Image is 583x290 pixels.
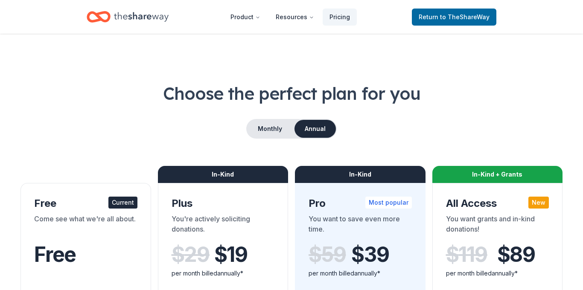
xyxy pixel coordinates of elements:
a: Home [87,7,169,27]
div: In-Kind + Grants [432,166,563,183]
div: You want to save even more time. [309,214,412,238]
a: Pricing [323,9,357,26]
span: $ 39 [351,243,389,267]
div: per month billed annually* [446,268,549,278]
div: You're actively soliciting donations. [172,214,275,238]
a: Returnto TheShareWay [412,9,496,26]
div: All Access [446,197,549,210]
div: Plus [172,197,275,210]
div: You want grants and in-kind donations! [446,214,549,238]
button: Monthly [247,120,293,138]
h1: Choose the perfect plan for you [20,81,563,105]
div: Pro [309,197,412,210]
span: $ 19 [214,243,248,267]
span: Return [419,12,490,22]
span: $ 89 [497,243,535,267]
span: Free [34,242,76,267]
div: Current [108,197,137,209]
div: Most popular [365,197,412,209]
span: to TheShareWay [440,13,490,20]
div: In-Kind [295,166,426,183]
button: Product [224,9,267,26]
div: per month billed annually* [172,268,275,278]
nav: Main [224,7,357,27]
div: In-Kind [158,166,289,183]
button: Resources [269,9,321,26]
div: Come see what we're all about. [34,214,137,238]
div: Free [34,197,137,210]
div: New [528,197,549,209]
button: Annual [294,120,336,138]
div: per month billed annually* [309,268,412,278]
